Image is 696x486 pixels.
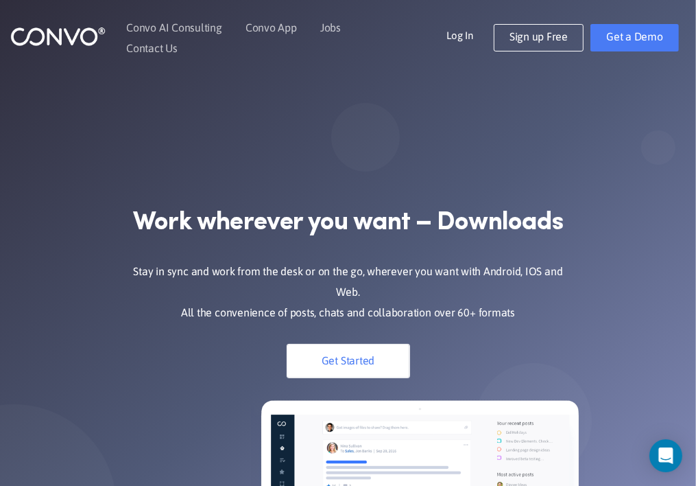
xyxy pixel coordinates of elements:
[126,22,222,33] a: Convo AI Consulting
[590,24,679,51] a: Get a Demo
[331,103,400,172] img: shape_not_found
[126,43,178,54] a: Contact Us
[10,26,106,46] img: logo_1.png
[640,130,675,165] img: shape_not_found
[649,439,682,472] div: Open Intercom Messenger
[287,344,410,378] a: Get Started
[245,22,297,33] a: Convo App
[126,262,570,323] p: Stay in sync and work from the desk or on the go, wherever you want with Android, IOS and Web. Al...
[446,24,494,45] a: Log In
[133,207,563,239] strong: Work wherever you want – Downloads
[320,22,341,33] a: Jobs
[494,24,584,51] a: Sign up Free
